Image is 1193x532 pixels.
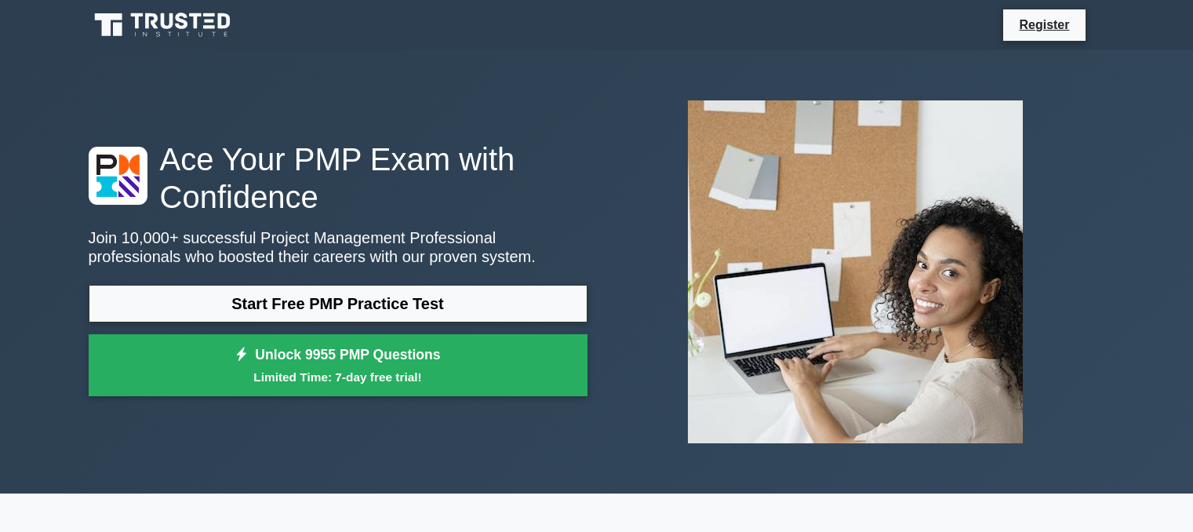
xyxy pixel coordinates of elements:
small: Limited Time: 7-day free trial! [108,368,568,386]
h1: Ace Your PMP Exam with Confidence [89,140,587,216]
a: Unlock 9955 PMP QuestionsLimited Time: 7-day free trial! [89,334,587,397]
p: Join 10,000+ successful Project Management Professional professionals who boosted their careers w... [89,228,587,266]
a: Register [1009,15,1078,35]
a: Start Free PMP Practice Test [89,285,587,322]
